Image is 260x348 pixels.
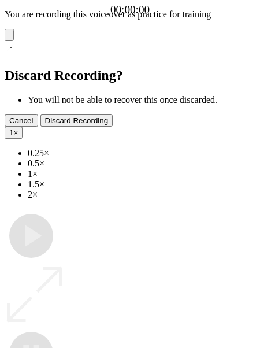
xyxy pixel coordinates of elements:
li: 2× [28,190,255,200]
li: You will not be able to recover this once discarded. [28,95,255,105]
button: Discard Recording [40,114,113,127]
p: You are recording this voiceover as practice for training [5,9,255,20]
a: 00:00:00 [110,3,150,16]
span: 1 [9,128,13,137]
li: 0.25× [28,148,255,158]
button: Cancel [5,114,38,127]
li: 0.5× [28,158,255,169]
button: 1× [5,127,23,139]
li: 1.5× [28,179,255,190]
li: 1× [28,169,255,179]
h2: Discard Recording? [5,68,255,83]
